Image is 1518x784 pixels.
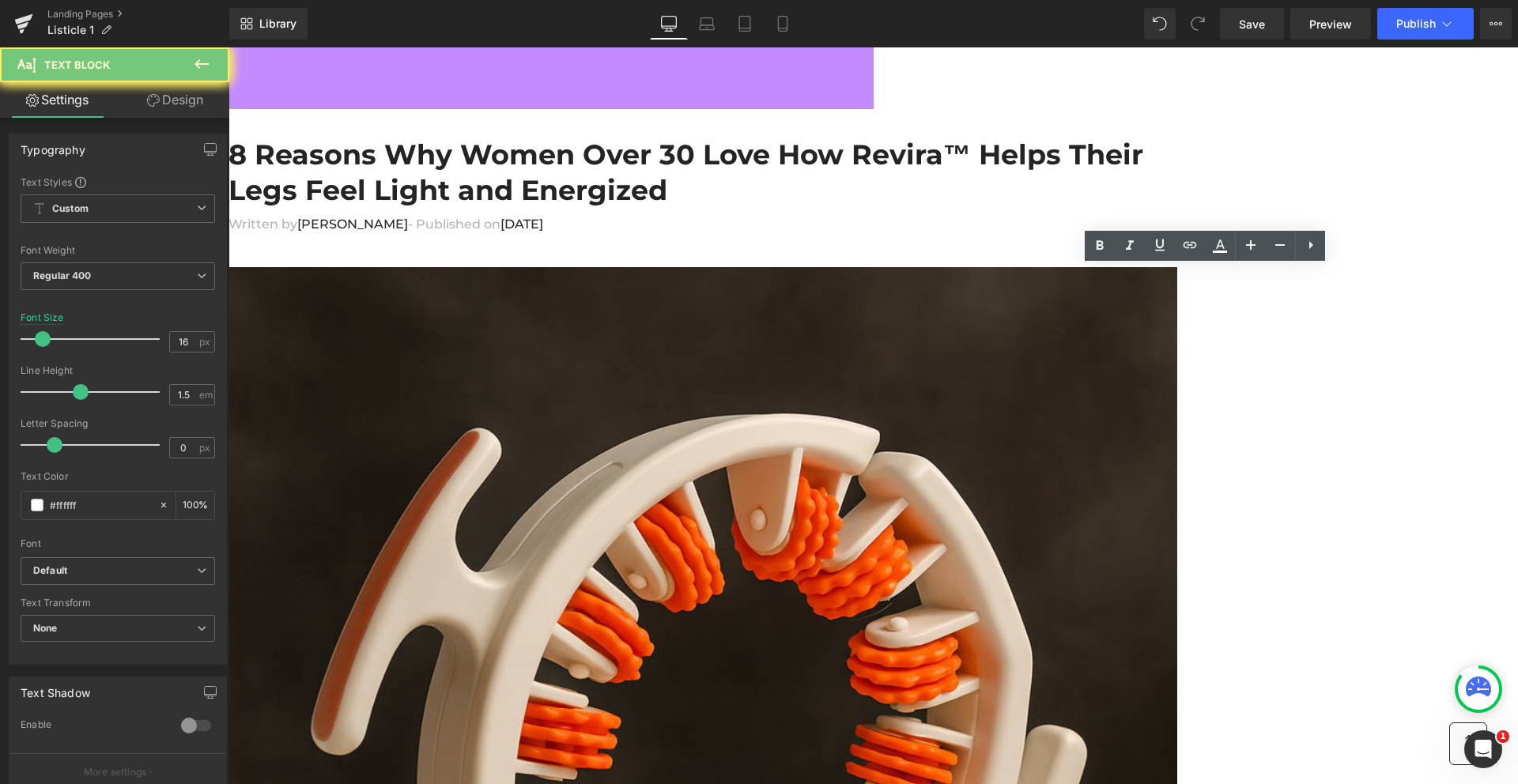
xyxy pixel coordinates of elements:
[176,492,214,519] div: %
[21,471,215,482] div: Text Color
[118,82,232,118] a: Design
[50,496,151,514] input: Color
[1239,16,1265,32] span: Save
[21,312,64,323] div: Font Size
[33,622,58,634] b: None
[21,418,215,429] div: Letter Spacing
[21,718,165,735] div: Enable
[764,8,802,40] a: Mobile
[259,17,296,31] span: Library
[1144,8,1176,40] button: Undo
[21,538,215,549] div: Font
[1290,8,1371,40] a: Preview
[47,24,94,36] span: Listicle 1
[688,8,726,40] a: Laptop
[1396,17,1436,30] span: Publish
[84,765,147,779] p: More settings
[272,169,315,184] span: [DATE]
[229,8,308,40] a: New Library
[47,8,229,21] a: Landing Pages
[1480,8,1512,40] button: More
[21,365,215,376] div: Line Height
[21,134,85,156] div: Typography
[69,169,179,184] font: [PERSON_NAME]
[1309,16,1352,32] span: Preview
[21,245,215,256] div: Font Weight
[1182,8,1214,40] button: Redo
[650,8,688,40] a: Desktop
[33,564,67,578] i: Default
[21,597,215,609] div: Text Transform
[199,443,213,453] span: px
[1497,730,1509,743] span: 1
[21,175,215,188] div: Text Styles
[44,58,110,71] span: Text Block
[199,337,213,347] span: px
[199,390,213,400] span: em
[726,8,764,40] a: Tablet
[1464,730,1502,768] iframe: Intercom live chat
[52,202,89,216] b: Custom
[33,269,92,281] b: Regular 400
[21,677,90,699] div: Text Shadow
[1377,8,1474,40] button: Publish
